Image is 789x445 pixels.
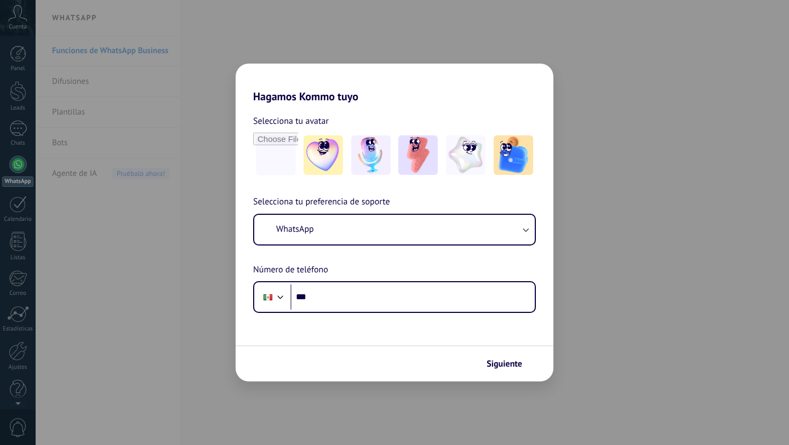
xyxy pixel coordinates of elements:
img: -4.jpeg [446,135,485,175]
button: WhatsApp [254,215,535,244]
span: WhatsApp [276,224,314,235]
img: -3.jpeg [398,135,438,175]
h2: Hagamos Kommo tuyo [236,64,553,103]
span: Selecciona tu avatar [253,114,329,128]
img: -5.jpeg [494,135,533,175]
div: Mexico: + 52 [258,286,278,309]
img: -1.jpeg [304,135,343,175]
span: Número de teléfono [253,263,328,277]
span: Selecciona tu preferencia de soporte [253,195,390,209]
button: Siguiente [482,355,537,373]
img: -2.jpeg [351,135,391,175]
span: Siguiente [487,360,522,368]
